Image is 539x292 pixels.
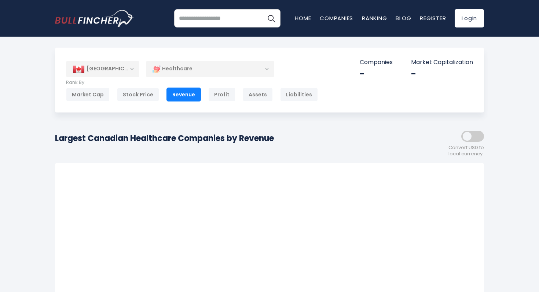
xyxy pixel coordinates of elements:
p: Companies [360,59,393,66]
div: Healthcare [146,60,274,77]
div: Assets [243,88,273,101]
div: - [411,68,473,80]
img: bullfincher logo [55,10,134,27]
div: Profit [208,88,235,101]
a: Go to homepage [55,10,134,27]
a: Ranking [362,14,387,22]
div: Market Cap [66,88,110,101]
div: [GEOGRAPHIC_DATA] [66,61,139,77]
h1: Largest Canadian Healthcare Companies by Revenue [55,132,274,144]
a: Blog [396,14,411,22]
div: Stock Price [117,88,159,101]
a: Home [295,14,311,22]
p: Rank By [66,80,318,86]
a: Register [420,14,446,22]
a: Companies [320,14,353,22]
div: Liabilities [280,88,318,101]
button: Search [262,9,280,27]
div: - [360,68,393,80]
p: Market Capitalization [411,59,473,66]
span: Convert USD to local currency [448,145,484,157]
div: Revenue [166,88,201,101]
a: Login [455,9,484,27]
